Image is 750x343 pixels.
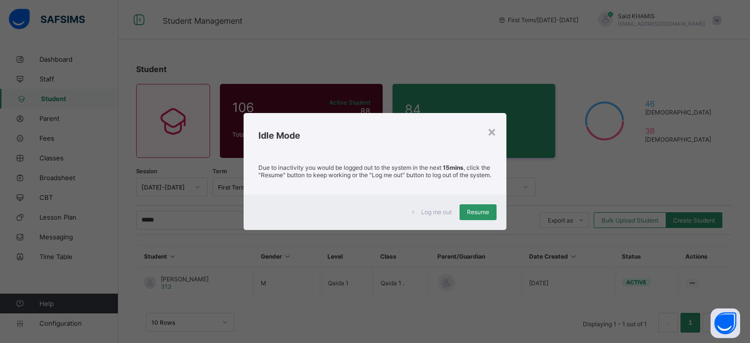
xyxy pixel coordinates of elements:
strong: 15mins [443,164,464,171]
button: Open asap [711,308,740,338]
div: × [487,123,497,140]
h2: Idle Mode [258,130,491,141]
span: Resume [467,208,489,216]
p: Due to inactivity you would be logged out to the system in the next , click the "Resume" button t... [258,164,491,179]
span: Log me out [421,208,452,216]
